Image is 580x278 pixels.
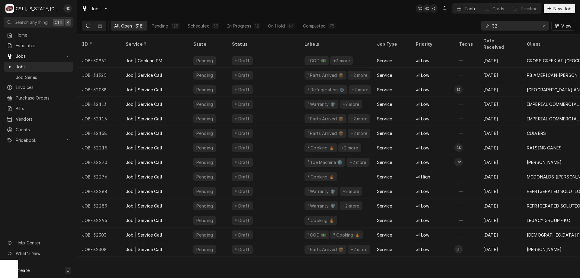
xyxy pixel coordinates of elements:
div: 128 [172,23,179,29]
div: Pending [196,159,214,165]
div: — [454,198,478,213]
a: Go to What's New [4,248,73,258]
div: ¹ COD 💵 [307,57,327,64]
span: C [66,267,69,273]
div: [PERSON_NAME] [527,159,562,165]
div: Service [377,232,392,238]
div: CSI [US_STATE][GEOGRAPHIC_DATA]. [16,5,60,12]
div: Job | Service Call [126,203,162,209]
a: Vendors [4,114,73,124]
div: Nate Ingram's Avatar [416,4,424,13]
span: Home [16,32,70,38]
div: [DATE] [478,198,522,213]
span: Low [421,188,429,195]
div: RAISING CANES [527,145,562,151]
span: Low [421,145,429,151]
div: JOB-32276 [77,169,121,184]
div: — [454,126,478,140]
div: NI [63,4,72,13]
span: Purchase Orders [16,95,70,101]
span: Pricebook [16,137,61,143]
div: 64 [288,23,294,29]
div: Job | Service Call [126,72,162,78]
div: [PERSON_NAME] [527,246,562,253]
div: State [193,41,222,47]
button: Search anythingCtrlK [4,17,73,28]
div: Pending [152,23,168,29]
div: Job | Service Call [126,87,162,93]
span: Create [16,268,30,273]
div: Pending [196,130,214,136]
div: ¹ Warranty 🛡️ [307,188,336,195]
div: +2 more [350,246,368,253]
span: Jobs [16,53,61,59]
a: Job Series [4,72,73,82]
span: Low [421,57,429,64]
div: JOB-32308 [77,242,121,257]
div: Draft [237,246,250,253]
div: Pending [196,232,214,238]
div: JOB-32158 [77,126,121,140]
div: [DATE] [478,140,522,155]
div: Pending [196,188,214,195]
div: JOB-32295 [77,213,121,227]
div: Service [126,41,182,47]
div: Pending [196,217,214,224]
span: K [67,19,69,25]
div: JOB-31325 [77,68,121,82]
div: Charles Pendergrass's Avatar [454,158,463,166]
div: BH [454,245,463,253]
div: Draft [237,174,250,180]
div: [DATE] [478,68,522,82]
div: Job | Service Call [126,174,162,180]
div: [DATE] [478,169,522,184]
div: JOB-32113 [77,97,121,111]
div: Job Type [377,41,406,47]
div: ¹ Warranty 🛡️ [307,101,336,107]
input: Keyword search [492,21,537,31]
div: Steve Ethridge's Avatar [454,85,463,94]
div: All Open [114,23,132,29]
div: JOB-32215 [77,140,121,155]
div: Date Received [483,38,516,50]
span: Low [421,159,429,165]
div: Pending [196,203,214,209]
div: Christian Simmons's Avatar [454,143,463,152]
div: — [454,68,478,82]
span: Search anything [14,19,48,25]
div: Job | Service Call [126,101,162,107]
div: Status [232,41,294,47]
div: Service [377,159,392,165]
div: Draft [237,87,250,93]
div: Job | Service Call [126,217,162,224]
div: JOB-32288 [77,184,121,198]
span: Low [421,232,429,238]
div: Draft [237,130,250,136]
div: CULVERS [527,130,546,136]
div: JOB-32270 [77,155,121,169]
div: C [5,4,14,13]
a: Go to Help Center [4,238,73,248]
span: Low [421,130,429,136]
span: Ctrl [55,19,63,25]
div: [DATE] [478,242,522,257]
div: [DATE] [478,111,522,126]
div: Service [377,145,392,151]
div: +2 more [342,101,360,107]
div: Draft [237,232,250,238]
div: +2 more [350,72,368,78]
div: Scheduled [188,23,209,29]
div: +2 more [341,145,359,151]
div: Draft [237,116,250,122]
div: Brian Hawkins's Avatar [454,245,463,253]
div: Draft [237,57,250,64]
span: View [560,23,572,29]
div: ² Ice Machine 🧊 [307,159,343,165]
div: Service [377,246,392,253]
a: Go to Jobs [79,4,111,14]
div: Timeline [520,5,537,12]
span: Jobs [91,5,101,12]
div: Service [377,72,392,78]
div: Pending [196,174,214,180]
div: Pending [196,116,214,122]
